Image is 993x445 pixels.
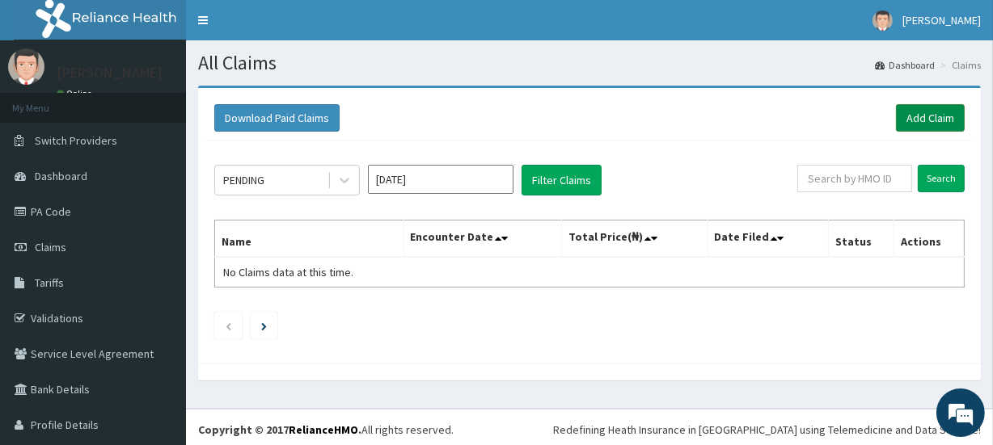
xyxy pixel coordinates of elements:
[261,318,267,333] a: Next page
[214,104,340,132] button: Download Paid Claims
[896,104,965,132] a: Add Claim
[35,275,64,290] span: Tariffs
[404,220,561,258] th: Encounter Date
[35,169,87,183] span: Dashboard
[902,13,981,27] span: [PERSON_NAME]
[829,220,894,258] th: Status
[57,65,163,80] p: [PERSON_NAME]
[35,133,117,148] span: Switch Providers
[561,220,708,258] th: Total Price(₦)
[57,88,95,99] a: Online
[223,172,264,188] div: PENDING
[198,422,361,437] strong: Copyright © 2017 .
[708,220,829,258] th: Date Filed
[198,52,981,73] h1: All Claims
[8,48,44,85] img: User Image
[873,10,893,31] img: User Image
[522,165,602,195] button: Filter Claims
[289,422,358,437] a: RelianceHMO
[553,422,981,438] div: Redefining Heath Insurance in [GEOGRAPHIC_DATA] using Telemedicine and Data Science!
[223,265,353,279] span: No Claims data at this time.
[875,58,935,72] a: Dashboard
[225,318,232,333] a: Previous page
[918,165,965,192] input: Search
[368,165,513,194] input: Select Month and Year
[797,165,912,192] input: Search by HMO ID
[215,220,404,258] th: Name
[35,240,66,254] span: Claims
[894,220,964,258] th: Actions
[936,58,981,72] li: Claims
